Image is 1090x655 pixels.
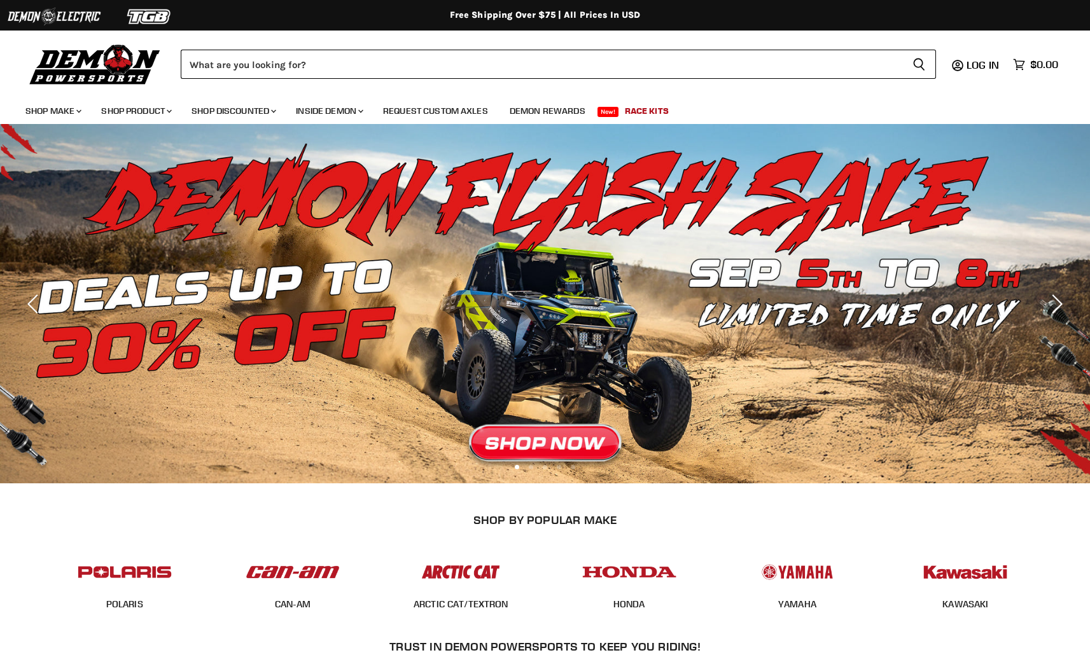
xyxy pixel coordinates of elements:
form: Product [181,50,936,79]
li: Page dot 2 [529,465,533,469]
span: $0.00 [1030,59,1058,71]
img: POPULAR_MAKE_logo_6_76e8c46f-2d1e-4ecc-b320-194822857d41.jpg [916,553,1015,591]
span: YAMAHA [778,598,816,611]
a: POLARIS [106,598,143,610]
li: Page dot 1 [515,465,519,469]
img: POPULAR_MAKE_logo_4_4923a504-4bac-4306-a1be-165a52280178.jpg [580,553,679,591]
img: Demon Powersports [25,41,165,86]
span: KAWASAKI [942,598,988,611]
li: Page dot 5 [571,465,575,469]
a: Demon Rewards [500,98,595,124]
span: POLARIS [106,598,143,611]
a: $0.00 [1007,55,1065,74]
li: Page dot 4 [557,465,561,469]
button: Next [1042,291,1068,317]
button: Search [902,50,936,79]
img: TGB Logo 2 [102,4,197,29]
h2: SHOP BY POPULAR MAKE [52,513,1038,527]
a: Race Kits [615,98,678,124]
ul: Main menu [16,93,1055,124]
a: Request Custom Axles [374,98,498,124]
a: ARCTIC CAT/TEXTRON [414,598,508,610]
h2: Trust In Demon Powersports To Keep You Riding! [66,640,1024,653]
span: Log in [967,59,999,71]
img: Demon Electric Logo 2 [6,4,102,29]
span: CAN-AM [275,598,311,611]
input: Search [181,50,902,79]
img: POPULAR_MAKE_logo_2_dba48cf1-af45-46d4-8f73-953a0f002620.jpg [75,553,174,591]
a: YAMAHA [778,598,816,610]
a: Shop Discounted [182,98,284,124]
button: Previous [22,291,48,317]
li: Page dot 3 [543,465,547,469]
a: Shop Product [92,98,179,124]
span: ARCTIC CAT/TEXTRON [414,598,508,611]
img: POPULAR_MAKE_logo_5_20258e7f-293c-4aac-afa8-159eaa299126.jpg [748,553,847,591]
span: HONDA [613,598,645,611]
div: Free Shipping Over $75 | All Prices In USD [36,10,1054,21]
a: Shop Make [16,98,89,124]
a: KAWASAKI [942,598,988,610]
a: CAN-AM [275,598,311,610]
a: Log in [961,59,1007,71]
img: POPULAR_MAKE_logo_3_027535af-6171-4c5e-a9bc-f0eccd05c5d6.jpg [411,553,510,591]
img: POPULAR_MAKE_logo_1_adc20308-ab24-48c4-9fac-e3c1a623d575.jpg [243,553,342,591]
span: New! [597,107,619,117]
a: HONDA [613,598,645,610]
a: Inside Demon [286,98,371,124]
